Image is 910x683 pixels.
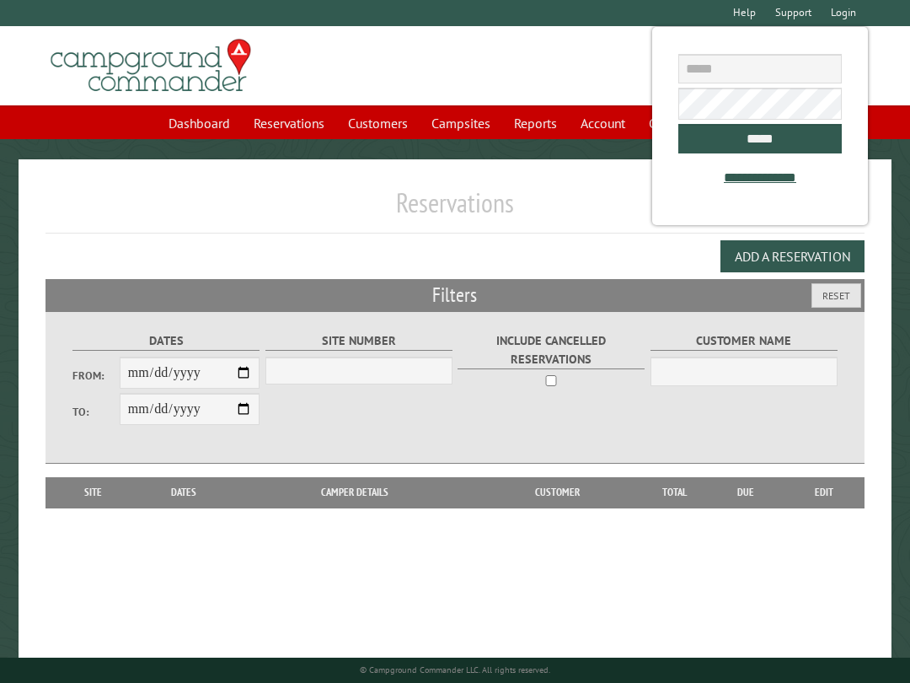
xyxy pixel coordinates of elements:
[72,331,260,351] label: Dates
[132,477,235,508] th: Dates
[72,368,120,384] label: From:
[72,404,120,420] label: To:
[720,240,864,272] button: Add a Reservation
[650,331,838,351] label: Customer Name
[570,107,635,139] a: Account
[784,477,864,508] th: Edit
[338,107,418,139] a: Customers
[235,477,474,508] th: Camper Details
[54,477,132,508] th: Site
[811,283,861,308] button: Reset
[639,107,752,139] a: Communications
[458,331,645,368] label: Include Cancelled Reservations
[640,477,708,508] th: Total
[45,33,256,99] img: Campground Commander
[45,279,864,311] h2: Filters
[474,477,640,508] th: Customer
[244,107,335,139] a: Reservations
[265,331,452,351] label: Site Number
[360,664,550,675] small: © Campground Commander LLC. All rights reserved.
[421,107,500,139] a: Campsites
[504,107,567,139] a: Reports
[158,107,240,139] a: Dashboard
[708,477,784,508] th: Due
[45,186,864,233] h1: Reservations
